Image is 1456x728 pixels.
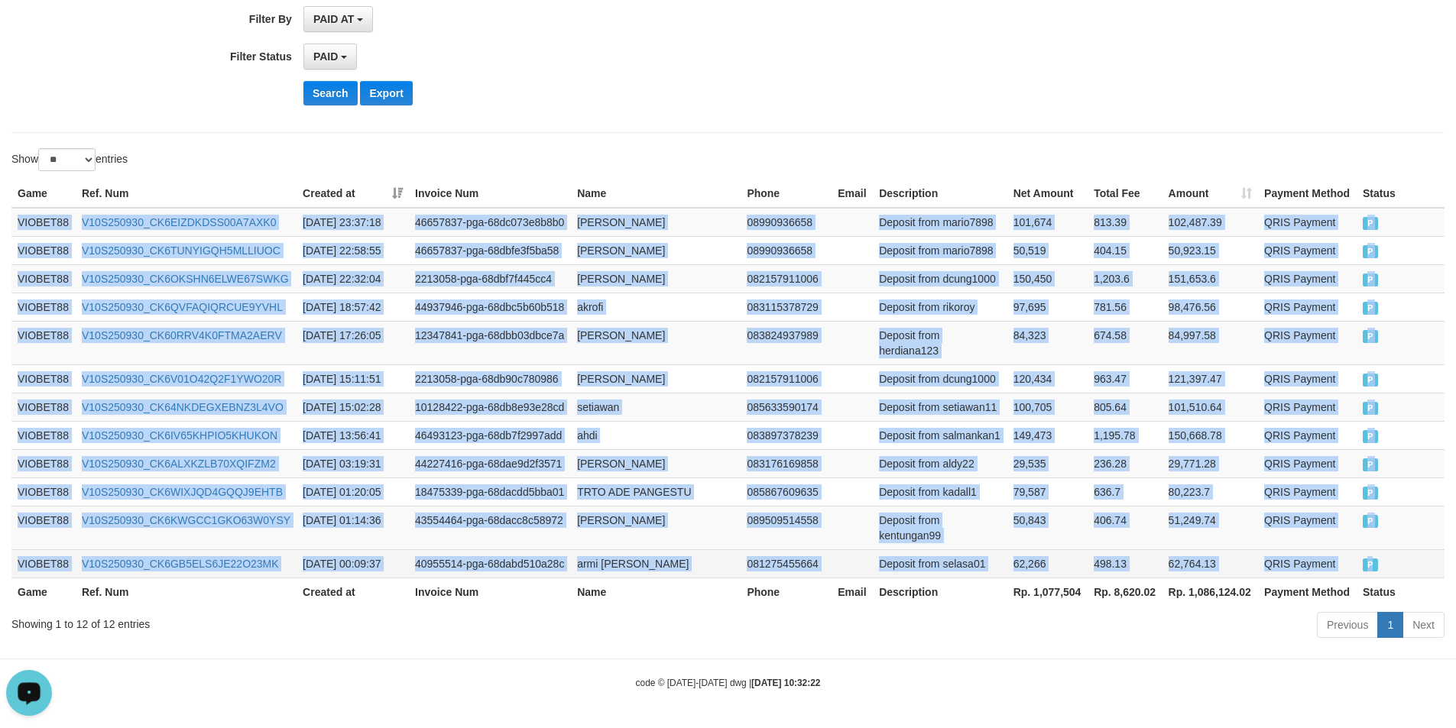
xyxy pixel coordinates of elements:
[571,180,741,208] th: Name
[11,477,76,506] td: VIOBET88
[741,321,832,364] td: 083824937989
[571,506,741,549] td: [PERSON_NAME]
[1163,393,1258,421] td: 101,510.64
[297,477,409,506] td: [DATE] 01:20:05
[409,364,571,393] td: 2213058-pga-68db90c780986
[82,486,283,498] a: V10S250930_CK6WIXJQD4GQQJ9EHTB
[571,364,741,393] td: [PERSON_NAME]
[82,301,283,313] a: V10S250930_CK6QVFAQIQRCUE9YVHL
[313,13,354,25] span: PAID AT
[82,458,276,470] a: V10S250930_CK6ALXKZLB70XQIFZM2
[1363,458,1378,471] span: PAID
[303,81,358,105] button: Search
[11,364,76,393] td: VIOBET88
[11,393,76,421] td: VIOBET88
[76,578,297,606] th: Ref. Num
[409,477,571,506] td: 18475339-pga-68dacdd5bba01
[1258,321,1357,364] td: QRIS Payment
[741,180,832,208] th: Phone
[571,236,741,264] td: [PERSON_NAME]
[1363,402,1378,415] span: PAID
[1258,293,1357,321] td: QRIS Payment
[1088,549,1162,578] td: 498.13
[1007,264,1088,293] td: 150,450
[1163,321,1258,364] td: 84,997.58
[82,329,282,341] a: V10S250930_CK60RRV4K0FTMA2AERV
[1007,236,1088,264] td: 50,519
[297,506,409,549] td: [DATE] 01:14:36
[1163,236,1258,264] td: 50,923.15
[571,293,741,321] td: akrofi
[741,449,832,477] td: 083176169858
[82,514,290,526] a: V10S250930_CK6KWGCC1GKO63W0YSY
[297,449,409,477] td: [DATE] 03:19:31
[6,6,52,52] button: Open LiveChat chat widget
[82,558,279,570] a: V10S250930_CK6GB5ELS6JE22O23MK
[832,578,873,606] th: Email
[1007,449,1088,477] td: 29,535
[1088,421,1162,449] td: 1,195.78
[11,578,76,606] th: Game
[1007,549,1088,578] td: 62,266
[571,549,741,578] td: armi [PERSON_NAME]
[11,293,76,321] td: VIOBET88
[1363,558,1378,571] span: PAID
[297,208,409,237] td: [DATE] 23:37:18
[741,477,832,506] td: 085867609635
[297,264,409,293] td: [DATE] 22:32:04
[297,180,409,208] th: Created at: activate to sort column ascending
[1007,421,1088,449] td: 149,473
[571,321,741,364] td: [PERSON_NAME]
[1007,506,1088,549] td: 50,843
[571,264,741,293] td: [PERSON_NAME]
[1163,180,1258,208] th: Amount: activate to sort column ascending
[297,293,409,321] td: [DATE] 18:57:42
[11,449,76,477] td: VIOBET88
[1258,449,1357,477] td: QRIS Payment
[11,321,76,364] td: VIOBET88
[1258,180,1357,208] th: Payment Method
[571,449,741,477] td: [PERSON_NAME]
[1007,208,1088,237] td: 101,674
[82,373,282,385] a: V10S250930_CK6V01O42Q2F1YWO20R
[409,180,571,208] th: Invoice Num
[873,180,1007,208] th: Description
[297,421,409,449] td: [DATE] 13:56:41
[741,549,832,578] td: 081275455664
[1363,330,1378,343] span: PAID
[303,44,357,70] button: PAID
[409,321,571,364] td: 12347841-pga-68dbb03dbce7a
[741,364,832,393] td: 082157911006
[11,264,76,293] td: VIOBET88
[1163,364,1258,393] td: 121,397.47
[873,449,1007,477] td: Deposit from aldy22
[1163,449,1258,477] td: 29,771.28
[873,236,1007,264] td: Deposit from mario7898
[11,549,76,578] td: VIOBET88
[1088,236,1162,264] td: 404.15
[82,401,284,413] a: V10S250930_CK64NKDEGXEBNZ3L4VO
[11,236,76,264] td: VIOBET88
[1007,364,1088,393] td: 120,434
[1363,302,1378,315] span: PAID
[11,208,76,237] td: VIOBET88
[741,208,832,237] td: 08990936658
[1007,393,1088,421] td: 100,705
[873,393,1007,421] td: Deposit from setiawan11
[1007,293,1088,321] td: 97,695
[1163,506,1258,549] td: 51,249.74
[636,678,821,688] small: code © [DATE]-[DATE] dwg |
[313,50,338,63] span: PAID
[1088,293,1162,321] td: 781.56
[1258,549,1357,578] td: QRIS Payment
[1258,506,1357,549] td: QRIS Payment
[297,549,409,578] td: [DATE] 00:09:37
[873,293,1007,321] td: Deposit from rikoroy
[1357,578,1445,606] th: Status
[1163,421,1258,449] td: 150,668.78
[1258,393,1357,421] td: QRIS Payment
[82,273,289,285] a: V10S250930_CK6OKSHN6ELWE67SWKG
[873,264,1007,293] td: Deposit from dcung1000
[741,393,832,421] td: 085633590174
[1363,273,1378,286] span: PAID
